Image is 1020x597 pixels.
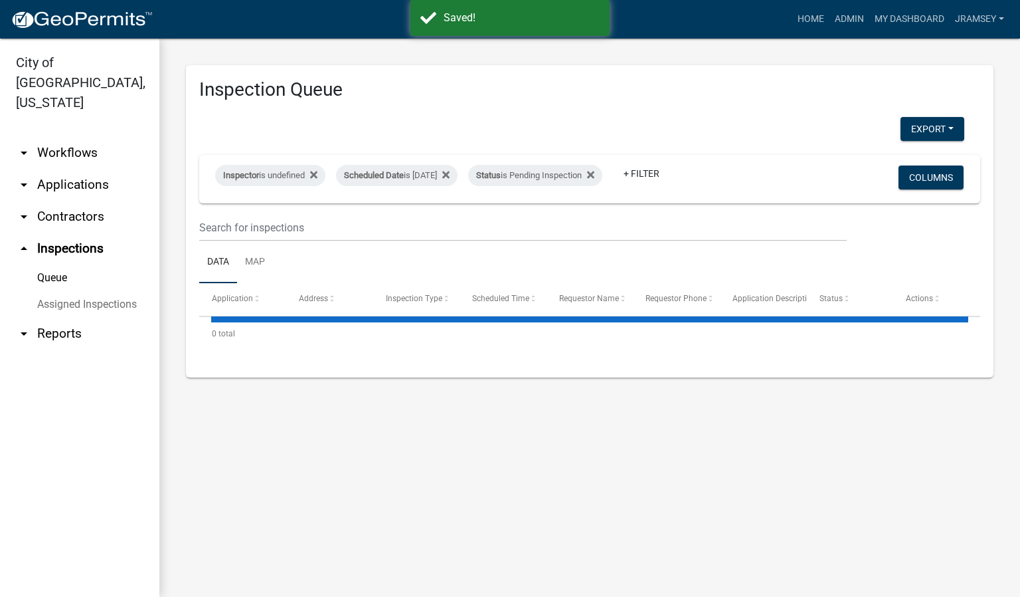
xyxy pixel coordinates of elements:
[807,283,894,315] datatable-header-cell: Status
[215,165,325,186] div: is undefined
[559,294,619,303] span: Requestor Name
[645,294,707,303] span: Requestor Phone
[199,241,237,284] a: Data
[472,294,529,303] span: Scheduled Time
[900,117,964,141] button: Export
[336,165,458,186] div: is [DATE]
[732,294,816,303] span: Application Description
[212,294,253,303] span: Application
[468,165,602,186] div: is Pending Inspection
[16,326,32,342] i: arrow_drop_down
[286,283,373,315] datatable-header-cell: Address
[16,177,32,193] i: arrow_drop_down
[444,10,600,26] div: Saved!
[893,283,980,315] datatable-header-cell: Actions
[547,283,634,315] datatable-header-cell: Requestor Name
[633,283,720,315] datatable-header-cell: Requestor Phone
[792,7,829,32] a: Home
[223,170,259,180] span: Inspector
[476,170,501,180] span: Status
[199,214,847,241] input: Search for inspections
[829,7,869,32] a: Admin
[906,294,933,303] span: Actions
[613,162,670,185] a: + Filter
[199,283,286,315] datatable-header-cell: Application
[237,241,273,284] a: Map
[898,166,964,189] button: Columns
[720,283,807,315] datatable-header-cell: Application Description
[16,145,32,161] i: arrow_drop_down
[299,294,328,303] span: Address
[460,283,547,315] datatable-header-cell: Scheduled Time
[199,78,980,101] h3: Inspection Queue
[344,170,404,180] span: Scheduled Date
[950,7,1009,32] a: jramsey
[16,241,32,257] i: arrow_drop_up
[386,294,442,303] span: Inspection Type
[373,283,460,315] datatable-header-cell: Inspection Type
[16,209,32,225] i: arrow_drop_down
[199,317,980,350] div: 0 total
[819,294,843,303] span: Status
[869,7,950,32] a: My Dashboard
